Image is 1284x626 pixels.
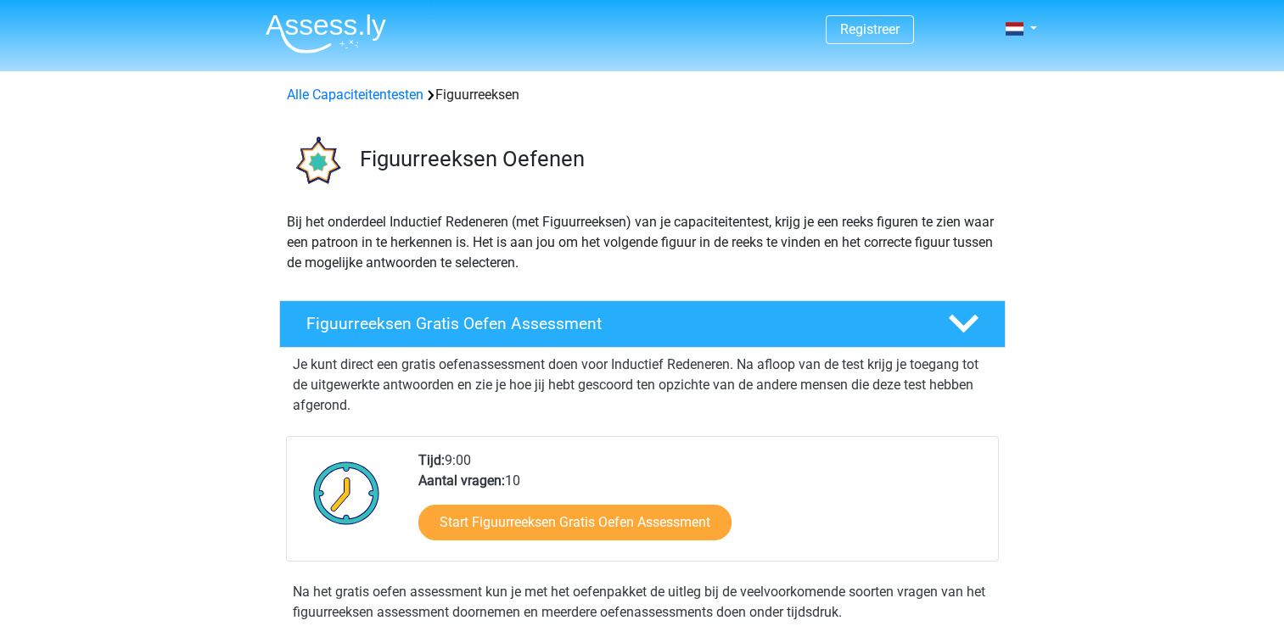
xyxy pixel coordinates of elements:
img: figuurreeksen [280,126,352,198]
p: Je kunt direct een gratis oefenassessment doen voor Inductief Redeneren. Na afloop van de test kr... [293,355,992,416]
div: Figuurreeksen [280,85,1005,105]
div: Na het gratis oefen assessment kun je met het oefenpakket de uitleg bij de veelvoorkomende soorte... [286,582,999,623]
b: Aantal vragen: [418,472,505,489]
img: Assessly [266,14,386,53]
b: Tijd: [418,452,445,468]
a: Start Figuurreeksen Gratis Oefen Assessment [418,505,732,540]
a: Registreer [840,21,900,37]
div: 9:00 10 [406,450,997,561]
h3: Figuurreeksen Oefenen [360,146,992,172]
a: Figuurreeksen Gratis Oefen Assessment [272,300,1012,348]
h4: Figuurreeksen Gratis Oefen Assessment [306,314,921,333]
p: Bij het onderdeel Inductief Redeneren (met Figuurreeksen) van je capaciteitentest, krijg je een r... [287,212,998,273]
img: Klok [304,450,390,535]
a: Alle Capaciteitentesten [287,87,423,103]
